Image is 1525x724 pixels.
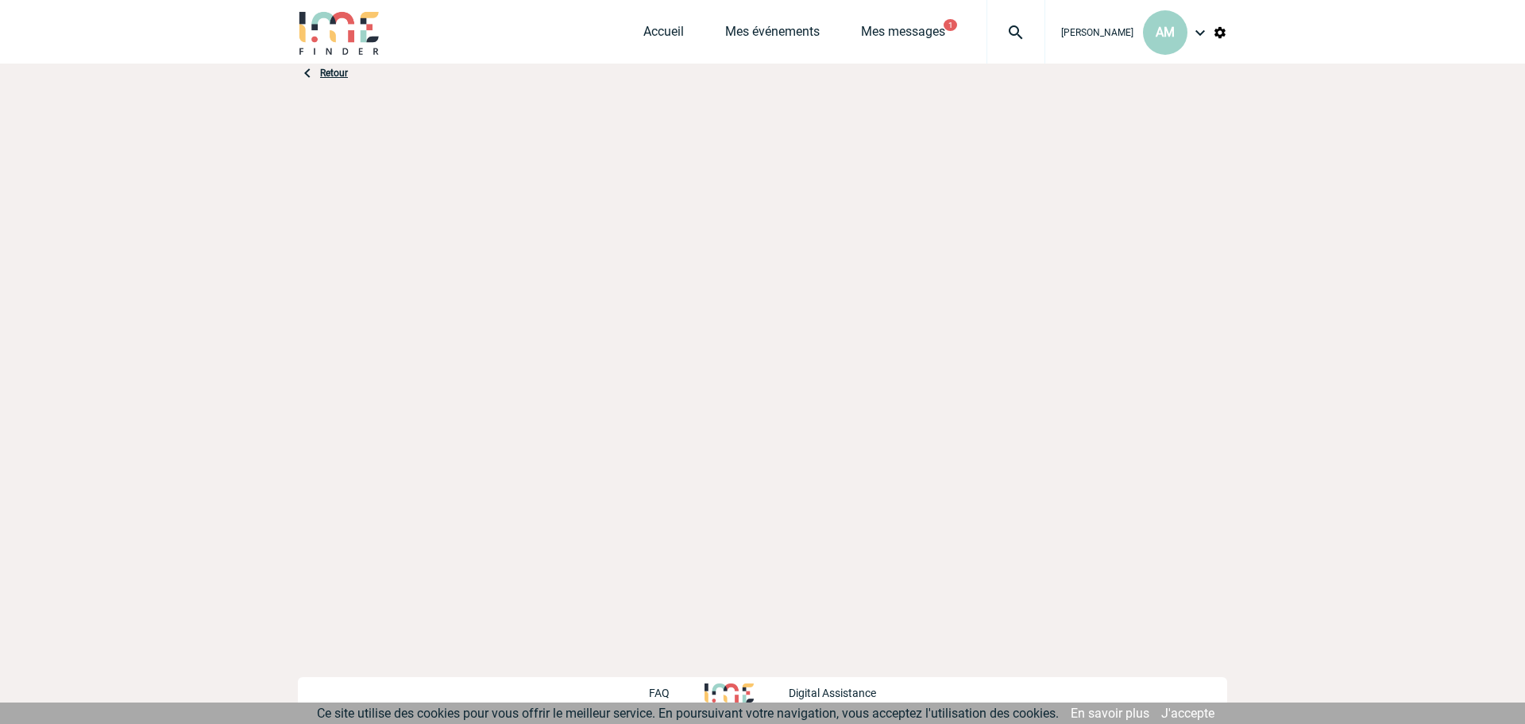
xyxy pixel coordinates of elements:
a: Mes messages [861,24,945,46]
p: Digital Assistance [789,687,876,699]
a: Accueil [643,24,684,46]
a: FAQ [649,684,705,699]
a: J'accepte [1161,706,1214,721]
img: http://www.idealmeetingsevents.fr/ [705,683,754,703]
a: Retour [320,68,348,79]
img: IME-Finder [298,10,380,55]
a: En savoir plus [1071,706,1149,721]
button: 1 [944,19,957,31]
p: FAQ [649,687,670,699]
a: Mes événements [725,24,820,46]
span: Ce site utilise des cookies pour vous offrir le meilleur service. En poursuivant votre navigation... [317,706,1059,721]
span: [PERSON_NAME] [1061,27,1133,38]
span: AM [1156,25,1175,40]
